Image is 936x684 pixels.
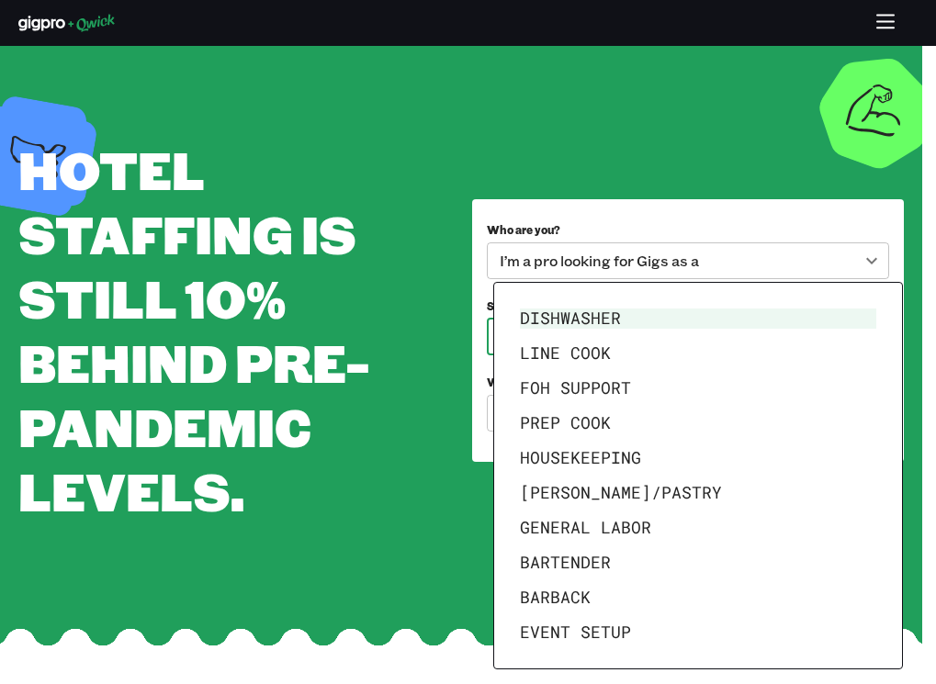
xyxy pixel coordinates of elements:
[513,301,884,336] li: Dishwasher
[513,371,884,406] li: FOH Support
[513,476,884,510] li: [PERSON_NAME]/Pastry
[513,615,884,650] li: Event Setup
[513,406,884,441] li: Prep Cook
[513,336,884,371] li: Line Cook
[513,510,884,545] li: General Labor
[513,580,884,615] li: Barback
[513,545,884,580] li: Bartender
[513,441,884,476] li: Housekeeping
